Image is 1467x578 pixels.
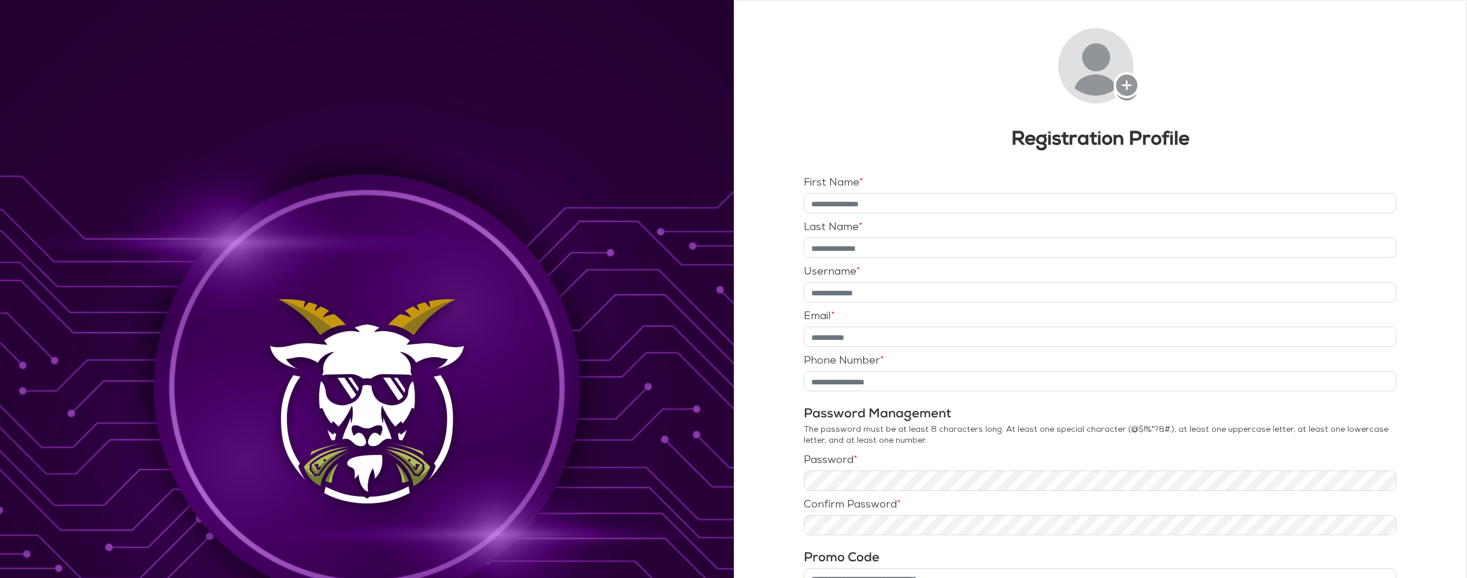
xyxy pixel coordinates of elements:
[804,424,1396,446] p: The password must be at least 8 characters long. At least one special character (@$!%*?&#.), at l...
[804,549,1396,568] h3: Promo Code
[804,312,835,322] label: Email
[804,455,858,466] label: Password
[804,356,884,366] label: Phone Number
[804,405,1396,424] h3: Password Management
[804,500,901,510] label: Confirm Password
[804,131,1396,150] h3: Registration Profile
[804,178,863,188] label: First Name
[257,288,477,517] img: Background Image
[804,267,860,277] label: Username
[804,223,863,233] label: Last Name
